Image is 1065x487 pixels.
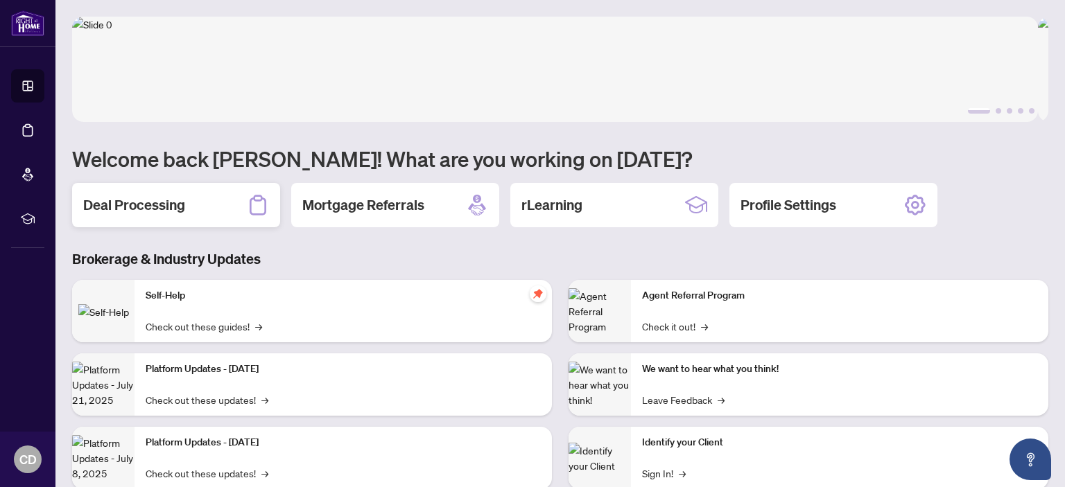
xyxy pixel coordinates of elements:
[569,443,631,473] img: Identify your Client
[78,304,129,319] img: Self-Help
[642,435,1037,450] p: Identify your Client
[72,435,135,481] img: Platform Updates - July 8, 2025
[642,362,1037,377] p: We want to hear what you think!
[521,195,582,215] h2: rLearning
[72,17,1038,122] img: Slide 0
[1007,108,1012,114] button: 3
[72,145,1048,172] h1: Welcome back [PERSON_NAME]! What are you working on [DATE]?
[72,249,1048,269] h3: Brokerage & Industry Updates
[1018,108,1023,114] button: 4
[642,466,686,481] a: Sign In!→
[718,392,725,407] span: →
[968,108,990,114] button: 1
[146,435,541,450] p: Platform Updates - [DATE]
[83,195,185,215] h2: Deal Processing
[72,362,135,407] img: Platform Updates - July 21, 2025
[261,466,268,481] span: →
[146,288,541,303] p: Self-Help
[530,285,546,302] span: pushpin
[146,362,541,377] p: Platform Updates - [DATE]
[741,195,836,215] h2: Profile Settings
[302,195,424,215] h2: Mortgage Referrals
[146,392,268,407] a: Check out these updates!→
[642,319,708,334] a: Check it out!→
[569,288,631,334] img: Agent Referral Program
[701,319,708,334] span: →
[642,392,725,407] a: Leave Feedback→
[1029,108,1034,114] button: 5
[1010,439,1051,480] button: Open asap
[261,392,268,407] span: →
[255,319,262,334] span: →
[569,362,631,407] img: We want to hear what you think!
[679,466,686,481] span: →
[11,10,44,36] img: logo
[642,288,1037,303] p: Agent Referral Program
[146,466,268,481] a: Check out these updates!→
[19,450,37,469] span: CD
[996,108,1001,114] button: 2
[146,319,262,334] a: Check out these guides!→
